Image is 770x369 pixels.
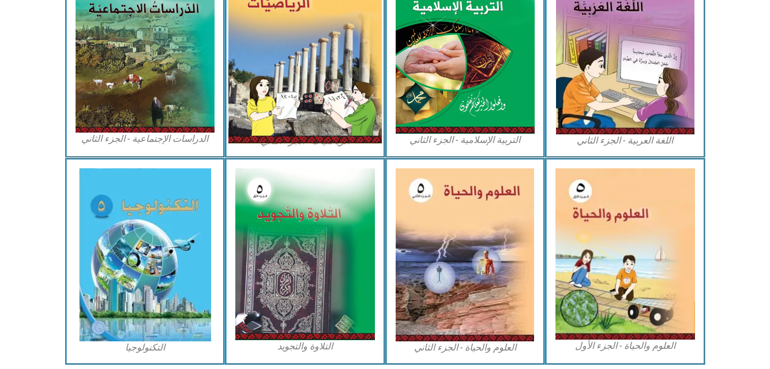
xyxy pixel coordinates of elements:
[555,134,695,147] figcaption: اللغة العربية - الجزء الثاني
[76,133,215,145] figcaption: الدراسات الإجتماعية - الجزء الثاني
[76,341,215,354] figcaption: التكنولوجيا
[555,340,695,352] figcaption: العلوم والحياة - الجزء الأول
[396,134,535,146] figcaption: التربية الإسلامية - الجزء الثاني
[396,341,535,354] figcaption: العلوم والحياة - الجزء الثاني
[235,340,375,353] figcaption: التلاوة والتجويد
